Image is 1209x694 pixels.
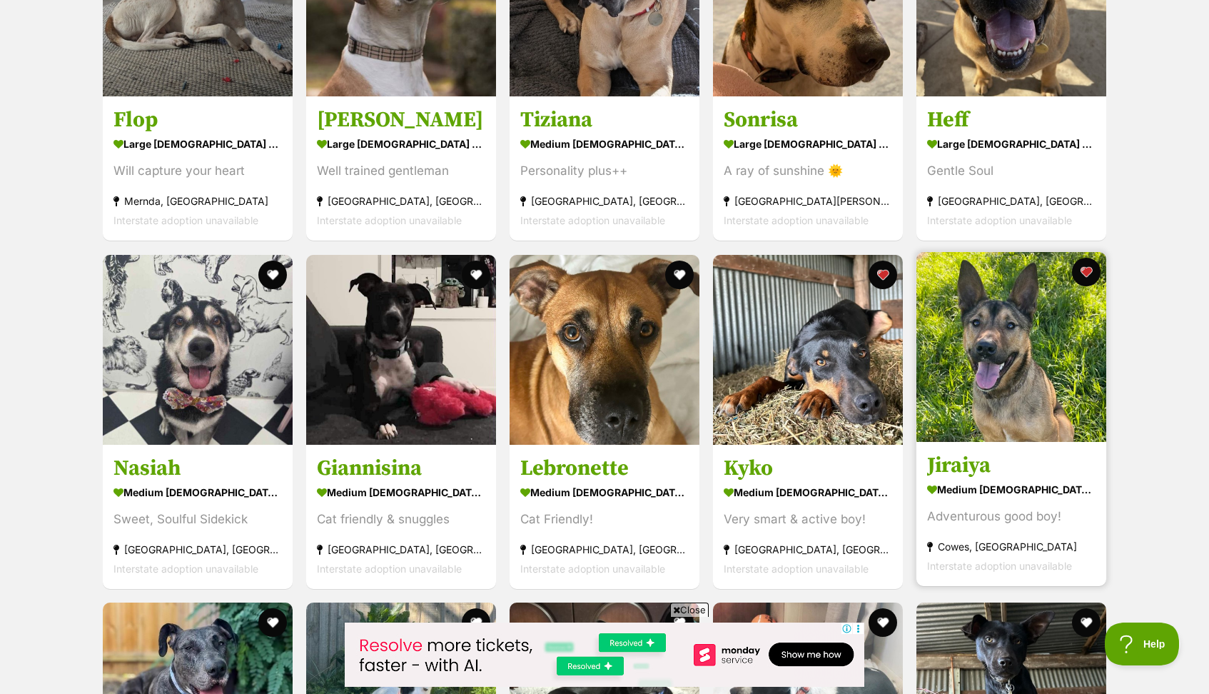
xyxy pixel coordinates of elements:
[258,261,287,289] button: favourite
[113,540,282,559] div: [GEOGRAPHIC_DATA], [GEOGRAPHIC_DATA]
[724,455,892,482] h3: Kyko
[927,560,1072,572] span: Interstate adoption unavailable
[869,608,897,637] button: favourite
[927,479,1096,500] div: medium [DEMOGRAPHIC_DATA] Dog
[113,563,258,575] span: Interstate adoption unavailable
[724,510,892,529] div: Very smart & active boy!
[927,215,1072,227] span: Interstate adoption unavailable
[1105,623,1180,665] iframe: Help Scout Beacon - Open
[520,482,689,503] div: medium [DEMOGRAPHIC_DATA] Dog
[713,444,903,589] a: Kyko medium [DEMOGRAPHIC_DATA] Dog Very smart & active boy! [GEOGRAPHIC_DATA], [GEOGRAPHIC_DATA] ...
[103,444,293,589] a: Nasiah medium [DEMOGRAPHIC_DATA] Dog Sweet, Soulful Sidekick [GEOGRAPHIC_DATA], [GEOGRAPHIC_DATA]...
[113,215,258,227] span: Interstate adoption unavailable
[103,96,293,241] a: Flop large [DEMOGRAPHIC_DATA] Dog Will capture your heart Mernda, [GEOGRAPHIC_DATA] Interstate ad...
[927,192,1096,211] div: [GEOGRAPHIC_DATA], [GEOGRAPHIC_DATA]
[510,96,699,241] a: Tiziana medium [DEMOGRAPHIC_DATA] Dog Personality plus++ [GEOGRAPHIC_DATA], [GEOGRAPHIC_DATA] Int...
[927,107,1096,134] h3: Heff
[520,192,689,211] div: [GEOGRAPHIC_DATA], [GEOGRAPHIC_DATA]
[927,537,1096,556] div: Cowes, [GEOGRAPHIC_DATA]
[113,510,282,529] div: Sweet, Soulful Sidekick
[520,134,689,155] div: medium [DEMOGRAPHIC_DATA] Dog
[520,540,689,559] div: [GEOGRAPHIC_DATA], [GEOGRAPHIC_DATA]
[462,608,490,637] button: favourite
[317,134,485,155] div: large [DEMOGRAPHIC_DATA] Dog
[306,444,496,589] a: Giannisina medium [DEMOGRAPHIC_DATA] Dog Cat friendly & snuggles [GEOGRAPHIC_DATA], [GEOGRAPHIC_D...
[113,134,282,155] div: large [DEMOGRAPHIC_DATA] Dog
[916,441,1106,586] a: Jiraiya medium [DEMOGRAPHIC_DATA] Dog Adventurous good boy! Cowes, [GEOGRAPHIC_DATA] Interstate a...
[1072,608,1101,637] button: favourite
[665,261,694,289] button: favourite
[113,455,282,482] h3: Nasiah
[520,510,689,529] div: Cat Friendly!
[713,96,903,241] a: Sonrisa large [DEMOGRAPHIC_DATA] Dog A ray of sunshine 🌞 [GEOGRAPHIC_DATA][PERSON_NAME][GEOGRAPHI...
[306,96,496,241] a: [PERSON_NAME] large [DEMOGRAPHIC_DATA] Dog Well trained gentleman [GEOGRAPHIC_DATA], [GEOGRAPHIC_...
[510,255,699,445] img: Lebronette
[927,134,1096,155] div: large [DEMOGRAPHIC_DATA] Dog
[916,96,1106,241] a: Heff large [DEMOGRAPHIC_DATA] Dog Gentle Soul [GEOGRAPHIC_DATA], [GEOGRAPHIC_DATA] Interstate ado...
[103,255,293,445] img: Nasiah
[724,563,869,575] span: Interstate adoption unavailable
[927,507,1096,526] div: Adventurous good boy!
[520,107,689,134] h3: Tiziana
[670,603,709,617] span: Close
[520,563,665,575] span: Interstate adoption unavailable
[520,215,665,227] span: Interstate adoption unavailable
[113,192,282,211] div: Mernda, [GEOGRAPHIC_DATA]
[345,623,864,687] iframe: Advertisement
[317,482,485,503] div: medium [DEMOGRAPHIC_DATA] Dog
[724,134,892,155] div: large [DEMOGRAPHIC_DATA] Dog
[724,215,869,227] span: Interstate adoption unavailable
[462,261,490,289] button: favourite
[317,510,485,529] div: Cat friendly & snuggles
[724,162,892,181] div: A ray of sunshine 🌞
[724,192,892,211] div: [GEOGRAPHIC_DATA][PERSON_NAME][GEOGRAPHIC_DATA]
[713,255,903,445] img: Kyko
[317,162,485,181] div: Well trained gentleman
[724,107,892,134] h3: Sonrisa
[520,162,689,181] div: Personality plus++
[1072,258,1101,286] button: favourite
[317,215,462,227] span: Interstate adoption unavailable
[258,608,287,637] button: favourite
[113,107,282,134] h3: Flop
[520,455,689,482] h3: Lebronette
[317,563,462,575] span: Interstate adoption unavailable
[113,162,282,181] div: Will capture your heart
[724,482,892,503] div: medium [DEMOGRAPHIC_DATA] Dog
[510,444,699,589] a: Lebronette medium [DEMOGRAPHIC_DATA] Dog Cat Friendly! [GEOGRAPHIC_DATA], [GEOGRAPHIC_DATA] Inter...
[317,192,485,211] div: [GEOGRAPHIC_DATA], [GEOGRAPHIC_DATA]
[927,452,1096,479] h3: Jiraiya
[317,455,485,482] h3: Giannisina
[724,540,892,559] div: [GEOGRAPHIC_DATA], [GEOGRAPHIC_DATA]
[306,255,496,445] img: Giannisina
[927,162,1096,181] div: Gentle Soul
[317,540,485,559] div: [GEOGRAPHIC_DATA], [GEOGRAPHIC_DATA]
[869,261,897,289] button: favourite
[317,107,485,134] h3: [PERSON_NAME]
[113,482,282,503] div: medium [DEMOGRAPHIC_DATA] Dog
[916,252,1106,442] img: Jiraiya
